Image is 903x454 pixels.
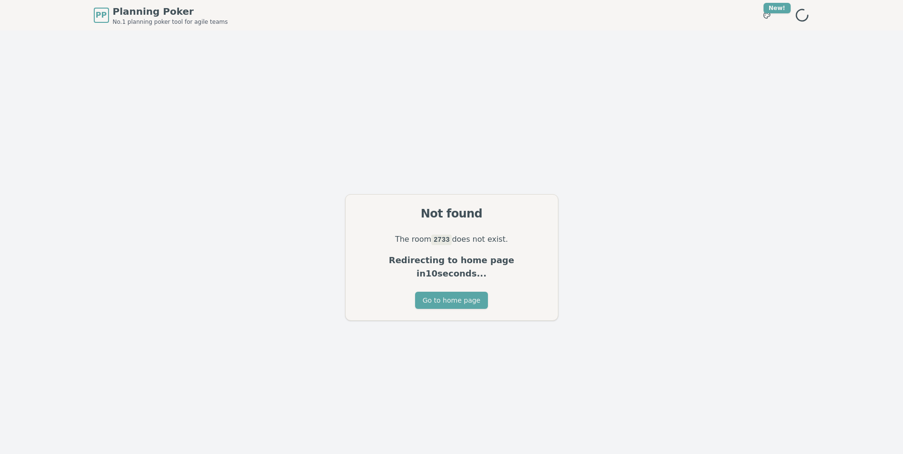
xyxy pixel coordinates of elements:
span: Planning Poker [113,5,228,18]
p: The room does not exist. [357,233,546,246]
button: Go to home page [415,292,488,309]
div: New! [764,3,791,13]
button: New! [758,7,775,24]
code: 2733 [431,235,452,245]
div: Not found [357,206,546,221]
span: No.1 planning poker tool for agile teams [113,18,228,26]
span: PP [96,10,107,21]
p: Redirecting to home page in 10 seconds... [357,254,546,280]
a: PPPlanning PokerNo.1 planning poker tool for agile teams [94,5,228,26]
